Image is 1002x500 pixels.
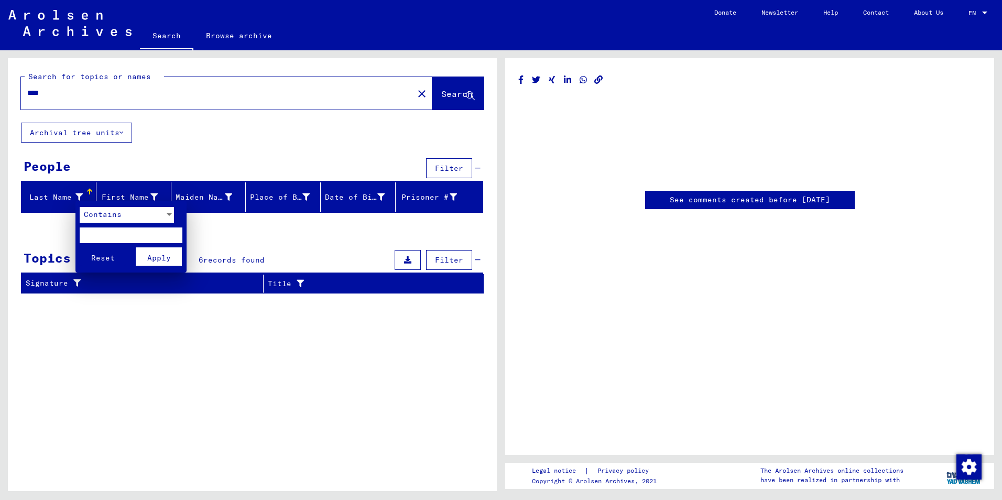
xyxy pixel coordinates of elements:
[956,454,982,480] img: Change consent
[84,210,122,219] span: Contains
[80,247,126,266] button: Reset
[147,253,170,263] span: Apply
[136,247,182,266] button: Apply
[91,253,114,263] span: Reset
